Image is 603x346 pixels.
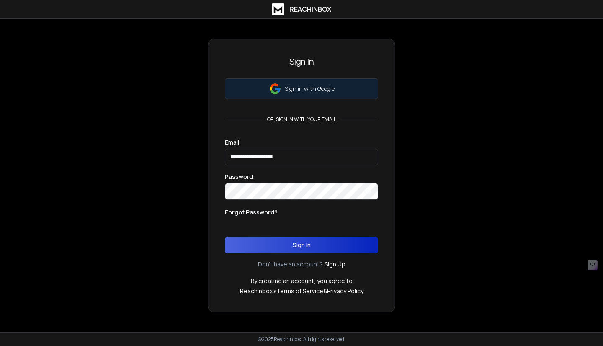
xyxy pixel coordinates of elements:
img: logo_orange.svg [13,13,20,20]
div: Palabras clave [98,49,133,55]
label: Password [225,174,253,180]
p: Forgot Password? [225,208,278,217]
a: Terms of Service [276,287,323,295]
button: Sign in with Google [225,78,378,99]
div: v 4.0.25 [23,13,41,20]
div: Dominio: [URL] [22,22,62,28]
p: By creating an account, you agree to [251,277,353,285]
img: tab_domain_overview_orange.svg [35,49,41,55]
p: or, sign in with your email [264,116,340,123]
a: Privacy Policy [327,287,363,295]
a: Sign Up [325,260,345,269]
p: ReachInbox's & [240,287,363,295]
img: website_grey.svg [13,22,20,28]
a: ReachInbox [272,3,331,15]
div: Dominio [44,49,64,55]
label: Email [225,139,239,145]
img: tab_keywords_by_traffic_grey.svg [89,49,96,55]
p: © 2025 Reachinbox. All rights reserved. [258,336,345,343]
p: Don't have an account? [258,260,323,269]
h3: Sign In [225,56,378,67]
p: Sign in with Google [285,85,335,93]
img: logo [272,3,284,15]
h1: ReachInbox [289,4,331,14]
button: Sign In [225,237,378,253]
